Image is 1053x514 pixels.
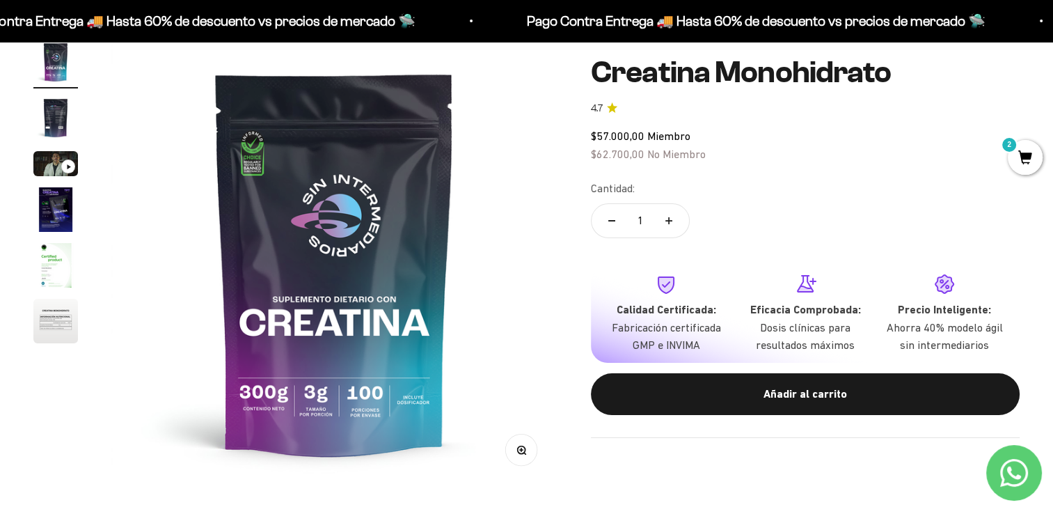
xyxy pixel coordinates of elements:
[228,240,287,264] span: Enviar
[17,22,288,86] p: Para decidirte a comprar este suplemento, ¿qué información específica sobre su pureza, origen o c...
[619,385,992,403] div: Añadir al carrito
[886,318,1003,354] p: Ahorra 40% modelo ágil sin intermediarios
[591,130,644,142] span: $57.000,00
[33,243,78,292] button: Ir al artículo 5
[33,40,78,84] img: Creatina Monohidrato
[591,100,603,116] span: 4.7
[608,318,725,354] p: Fabricación certificada GMP e INVIMA
[591,56,1020,89] h1: Creatina Monohidrato
[227,240,288,264] button: Enviar
[616,303,715,316] strong: Calidad Certificada:
[33,243,78,288] img: Creatina Monohidrato
[33,299,78,343] img: Creatina Monohidrato
[591,100,1020,116] a: 4.74.7 de 5.0 estrellas
[111,40,557,486] img: Creatina Monohidrato
[592,204,632,237] button: Reducir cantidad
[750,303,860,316] strong: Eficacia Comprobada:
[591,180,635,198] label: Cantidad:
[33,95,78,140] img: Creatina Monohidrato
[17,153,288,178] div: Certificaciones de calidad
[1008,151,1043,166] a: 2
[33,40,78,88] button: Ir al artículo 1
[898,303,991,316] strong: Precio Inteligente:
[17,98,288,122] div: Detalles sobre ingredientes "limpios"
[33,187,78,236] button: Ir al artículo 4
[33,299,78,348] button: Ir al artículo 6
[647,130,690,142] span: Miembro
[33,151,78,180] button: Ir al artículo 3
[17,181,288,205] div: Comparativa con otros productos similares
[591,373,1020,415] button: Añadir al carrito
[17,125,288,150] div: País de origen de ingredientes
[33,95,78,144] button: Ir al artículo 2
[747,318,864,354] p: Dosis clínicas para resultados máximos
[591,147,644,159] span: $62.700,00
[46,210,287,233] input: Otra (por favor especifica)
[1001,137,1018,153] mark: 2
[649,204,689,237] button: Aumentar cantidad
[647,147,706,159] span: No Miembro
[33,187,78,232] img: Creatina Monohidrato
[525,10,984,32] p: Pago Contra Entrega 🚚 Hasta 60% de descuento vs precios de mercado 🛸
